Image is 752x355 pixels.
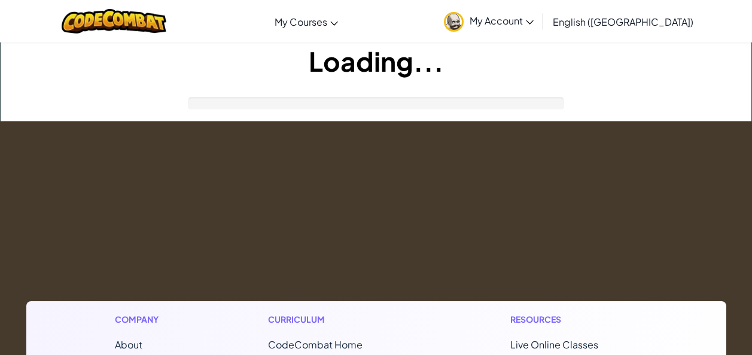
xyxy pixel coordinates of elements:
a: Live Online Classes [510,338,598,351]
a: My Courses [269,5,344,38]
span: English ([GEOGRAPHIC_DATA]) [553,16,693,28]
span: CodeCombat Home [268,338,363,351]
a: About [115,338,142,351]
img: CodeCombat logo [62,9,166,33]
a: My Account [438,2,540,40]
h1: Loading... [1,42,751,79]
span: My Courses [275,16,327,28]
span: My Account [470,14,534,27]
h1: Resources [510,313,638,326]
h1: Curriculum [268,313,413,326]
h1: Company [115,313,171,326]
a: English ([GEOGRAPHIC_DATA]) [547,5,699,38]
img: avatar [444,12,464,32]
